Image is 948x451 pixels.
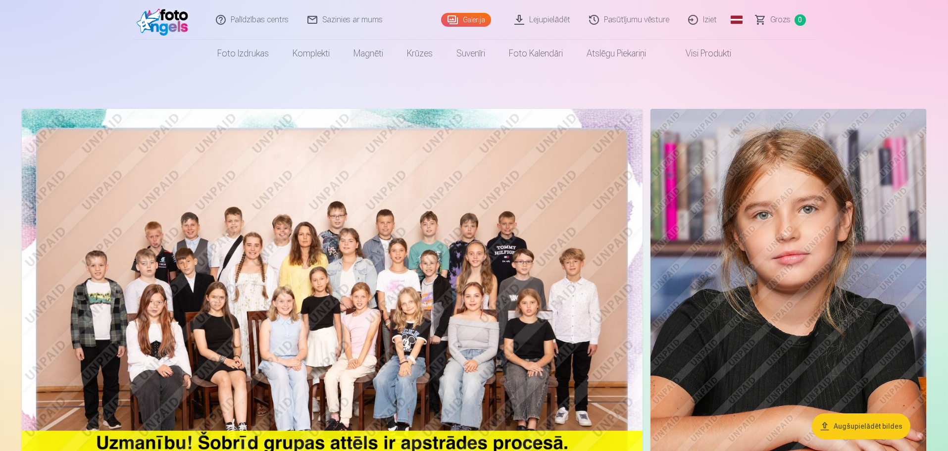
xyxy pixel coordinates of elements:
[497,40,575,67] a: Foto kalendāri
[441,13,491,27] a: Galerija
[205,40,281,67] a: Foto izdrukas
[575,40,658,67] a: Atslēgu piekariņi
[281,40,342,67] a: Komplekti
[795,14,806,26] span: 0
[770,14,791,26] span: Grozs
[342,40,395,67] a: Magnēti
[812,413,910,439] button: Augšupielādēt bildes
[658,40,743,67] a: Visi produkti
[137,4,194,36] img: /fa1
[445,40,497,67] a: Suvenīri
[395,40,445,67] a: Krūzes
